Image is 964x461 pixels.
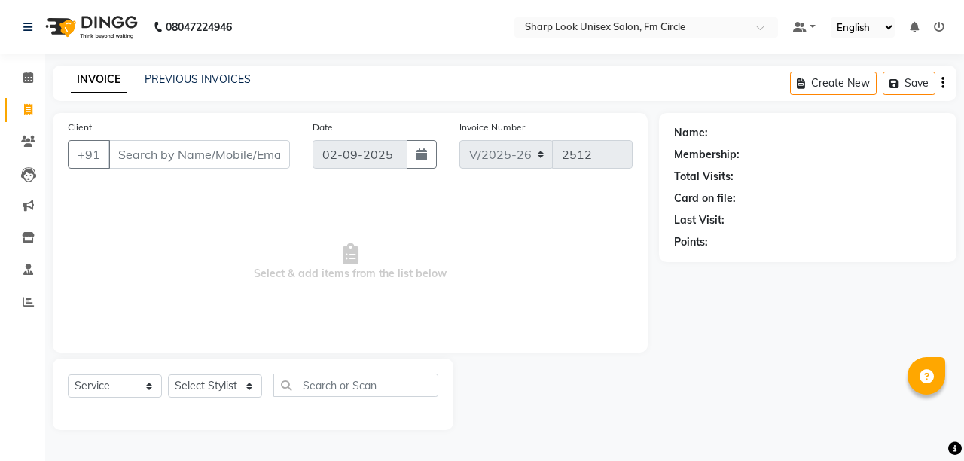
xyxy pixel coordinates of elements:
[145,72,251,86] a: PREVIOUS INVOICES
[68,187,633,337] span: Select & add items from the list below
[273,374,438,397] input: Search or Scan
[68,140,110,169] button: +91
[883,72,935,95] button: Save
[674,212,725,228] div: Last Visit:
[674,169,734,185] div: Total Visits:
[674,147,740,163] div: Membership:
[68,121,92,134] label: Client
[901,401,949,446] iframe: chat widget
[313,121,333,134] label: Date
[166,6,232,48] b: 08047224946
[459,121,525,134] label: Invoice Number
[108,140,290,169] input: Search by Name/Mobile/Email/Code
[38,6,142,48] img: logo
[71,66,127,93] a: INVOICE
[790,72,877,95] button: Create New
[674,191,736,206] div: Card on file:
[674,234,708,250] div: Points:
[674,125,708,141] div: Name:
